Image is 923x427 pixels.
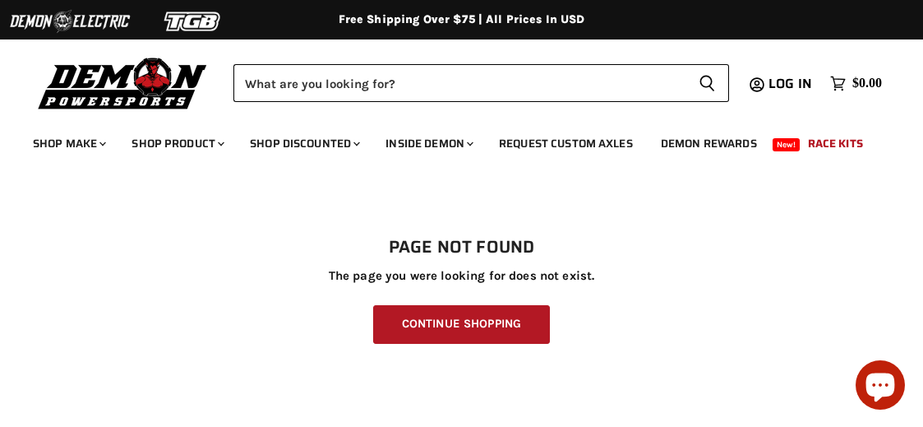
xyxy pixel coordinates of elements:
input: Search [233,64,685,102]
img: Demon Powersports [33,53,213,112]
img: TGB Logo 2 [132,6,255,37]
a: Shop Make [21,127,116,160]
p: The page you were looking for does not exist. [33,269,890,283]
span: $0.00 [852,76,882,91]
button: Search [685,64,729,102]
a: Shop Discounted [238,127,370,160]
form: Product [233,64,729,102]
h1: Page not found [33,238,890,258]
span: Log in [768,73,812,94]
a: Shop Product [119,127,234,160]
a: $0.00 [822,72,890,95]
a: Inside Demon [373,127,483,160]
img: Demon Electric Logo 2 [8,6,132,37]
inbox-online-store-chat: Shopify online store chat [851,360,910,414]
a: Log in [761,77,822,91]
span: New! [773,138,801,151]
a: Demon Rewards [648,127,769,160]
a: Continue Shopping [373,305,550,344]
a: Request Custom Axles [487,127,645,160]
a: Race Kits [796,127,875,160]
ul: Main menu [21,120,878,160]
